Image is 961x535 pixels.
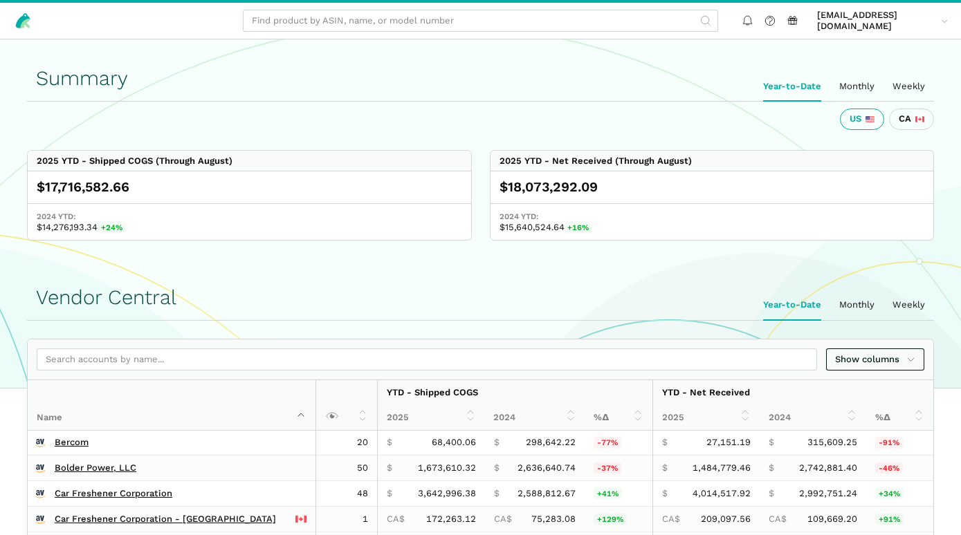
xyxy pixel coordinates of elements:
[484,405,585,430] th: 2024: activate to sort column ascending
[875,488,904,499] span: +34%
[662,462,668,473] span: $
[98,222,126,233] span: +24%
[866,456,933,481] td: -45.87%
[494,514,512,525] span: CA$
[295,514,306,525] img: 243-canada-6dcbff6b5ddfbc3d576af9e026b5d206327223395eaa30c1e22b34077c083801.svg
[769,437,774,448] span: $
[866,405,933,430] th: %Δ: activate to sort column ascending
[817,10,936,32] span: [EMAIL_ADDRESS][DOMAIN_NAME]
[884,290,934,319] ui-tab: Weekly
[830,290,884,319] ui-tab: Monthly
[36,67,925,90] h1: Summary
[662,437,668,448] span: $
[701,514,751,525] span: 209,097.56
[55,488,172,499] a: Car Freshener Corporation
[594,514,627,525] span: +129%
[37,211,462,222] span: 2024 YTD:
[585,481,652,507] td: 40.72%
[55,437,89,448] a: Bercom
[316,431,378,456] td: 20
[866,481,933,507] td: 34.14%
[37,178,462,196] div: $17,716,582.66
[826,348,924,371] a: Show columns
[28,380,316,430] th: Name : activate to sort column descending
[706,437,751,448] span: 27,151.19
[585,431,652,456] td: -77.10%
[387,387,478,397] strong: YTD - Shipped COGS
[418,462,476,473] span: 1,673,610.32
[754,290,830,319] ui-tab: Year-to-Date
[662,488,668,499] span: $
[387,514,405,525] span: CA$
[377,405,484,430] th: 2025: activate to sort column ascending
[37,222,462,233] span: $14,276,193.34
[899,113,911,124] span: CA
[662,387,750,397] strong: YTD - Net Received
[866,506,933,532] td: 90.66%
[494,437,500,448] span: $
[37,348,817,371] input: Search accounts by name...
[316,380,378,430] th: : activate to sort column ascending
[875,514,904,525] span: +91%
[693,462,751,473] span: 1,484,779.46
[652,405,760,430] th: 2025: activate to sort column ascending
[807,514,857,525] span: 109,669.20
[243,10,718,32] input: Find product by ASIN, name, or model number
[432,437,476,448] span: 68,400.06
[769,488,774,499] span: $
[585,456,652,481] td: -36.52%
[585,506,652,532] td: 128.82%
[769,514,787,525] span: CA$
[594,462,621,473] span: -37%
[594,488,622,499] span: +41%
[418,488,476,499] span: 3,642,996.38
[799,462,857,473] span: 2,742,881.40
[500,178,925,196] div: $18,073,292.09
[55,462,136,473] a: Bolder Power, LLC
[526,437,576,448] span: 298,642.22
[769,462,774,473] span: $
[594,437,621,448] span: -77%
[55,514,276,525] a: Car Freshener Corporation - [GEOGRAPHIC_DATA]
[813,8,953,35] a: [EMAIL_ADDRESS][DOMAIN_NAME]
[835,353,915,366] span: Show columns
[500,222,925,233] span: $15,640,524.64
[866,431,933,456] td: -91.40%
[316,456,378,481] td: 50
[387,437,392,448] span: $
[875,437,903,448] span: -91%
[518,488,576,499] span: 2,588,812.67
[500,211,925,222] span: 2024 YTD:
[500,156,692,167] div: 2025 YTD - Net Received (Through August)
[754,72,830,101] ui-tab: Year-to-Date
[875,462,903,473] span: -46%
[316,481,378,507] td: 48
[662,514,680,525] span: CA$
[565,222,593,233] span: +16%
[760,405,866,430] th: 2024: activate to sort column ascending
[850,113,861,124] span: US
[807,437,857,448] span: 315,609.25
[387,488,392,499] span: $
[915,115,924,124] img: 243-canada-6dcbff6b5ddfbc3d576af9e026b5d206327223395eaa30c1e22b34077c083801.svg
[799,488,857,499] span: 2,992,751.24
[387,462,392,473] span: $
[316,506,378,532] td: 1
[884,72,934,101] ui-tab: Weekly
[585,405,652,430] th: %Δ: activate to sort column ascending
[693,488,751,499] span: 4,014,517.92
[494,488,500,499] span: $
[531,514,576,525] span: 75,283.08
[494,462,500,473] span: $
[426,514,476,525] span: 172,263.12
[830,72,884,101] ui-tab: Monthly
[518,462,576,473] span: 2,636,640.74
[36,286,925,309] h1: Vendor Central
[866,115,875,124] img: 226-united-states-3a775d967d35a21fe9d819e24afa6dfbf763e8f1ec2e2b5a04af89618ae55acb.svg
[37,156,232,167] div: 2025 YTD - Shipped COGS (Through August)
